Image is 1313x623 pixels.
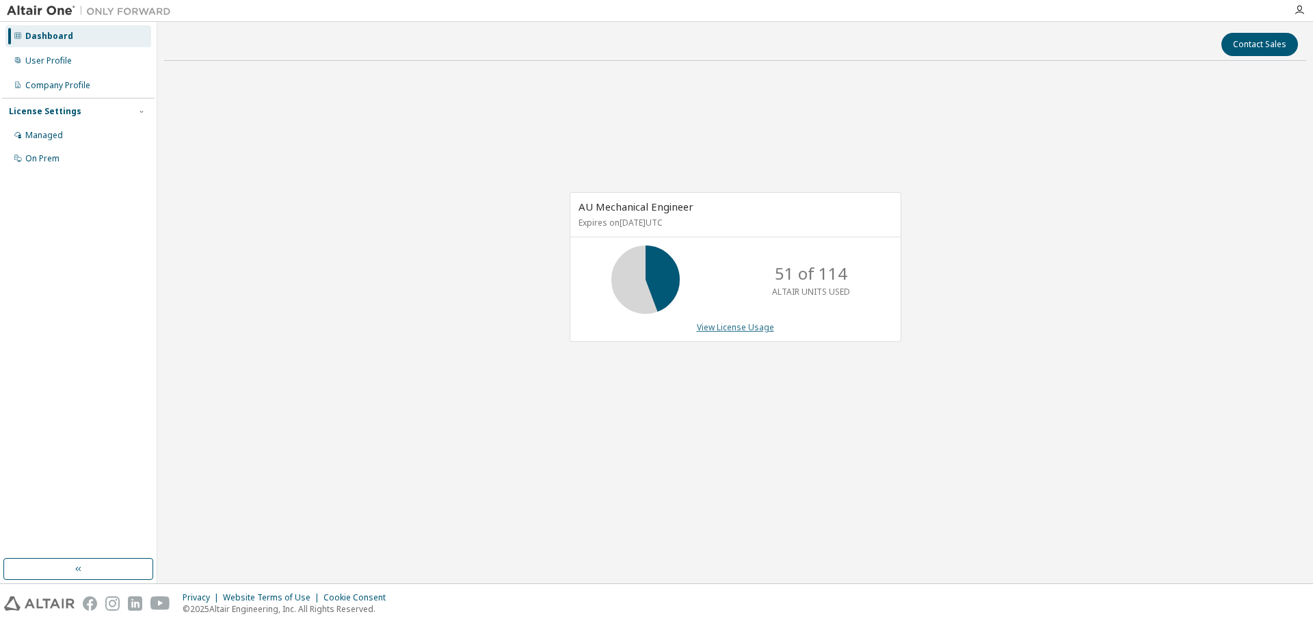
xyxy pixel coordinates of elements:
p: ALTAIR UNITS USED [772,286,850,297]
p: Expires on [DATE] UTC [579,217,889,228]
img: altair_logo.svg [4,596,75,611]
img: instagram.svg [105,596,120,611]
div: Dashboard [25,31,73,42]
div: User Profile [25,55,72,66]
div: Website Terms of Use [223,592,323,603]
div: Managed [25,130,63,141]
div: License Settings [9,106,81,117]
div: Cookie Consent [323,592,394,603]
div: Company Profile [25,80,90,91]
img: Altair One [7,4,178,18]
p: 51 of 114 [775,262,847,285]
a: View License Usage [697,321,774,333]
span: AU Mechanical Engineer [579,200,693,213]
button: Contact Sales [1221,33,1298,56]
img: youtube.svg [150,596,170,611]
img: linkedin.svg [128,596,142,611]
div: On Prem [25,153,59,164]
img: facebook.svg [83,596,97,611]
div: Privacy [183,592,223,603]
p: © 2025 Altair Engineering, Inc. All Rights Reserved. [183,603,394,615]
